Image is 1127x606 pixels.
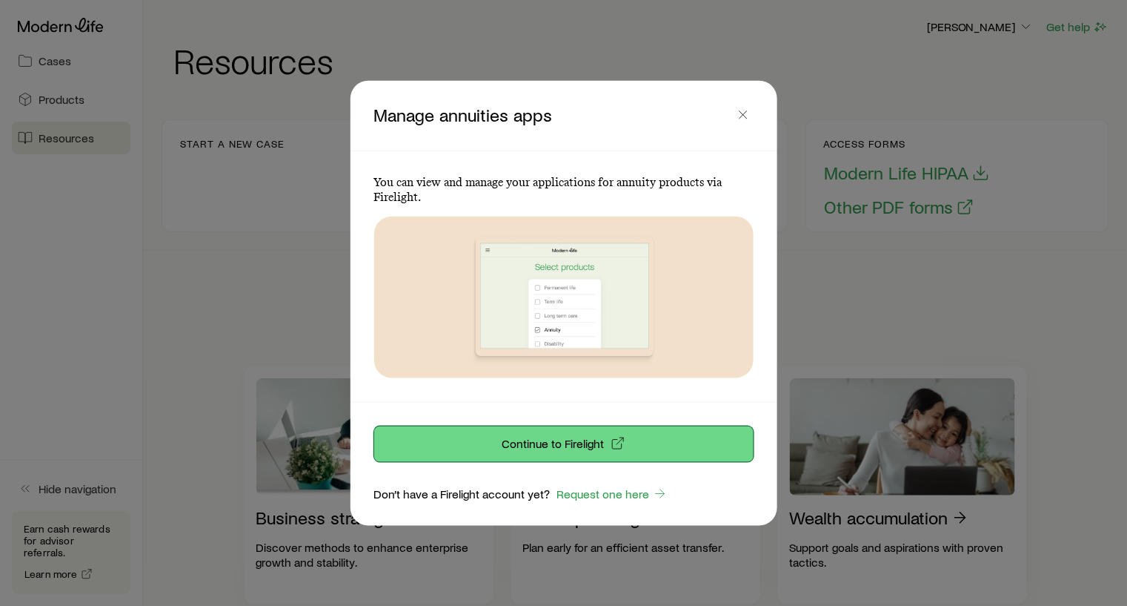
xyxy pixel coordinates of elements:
p: Don’t have a Firelight account yet? [374,487,551,501]
p: Continue to Firelight [502,436,605,451]
button: Continue to Firelight [374,426,754,462]
p: You can view and manage your applications for annuity products via Firelight. [374,174,754,204]
img: Manage annuities apps signposting [429,216,699,378]
a: Request one here [556,486,668,503]
p: Manage annuities apps [374,104,733,126]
